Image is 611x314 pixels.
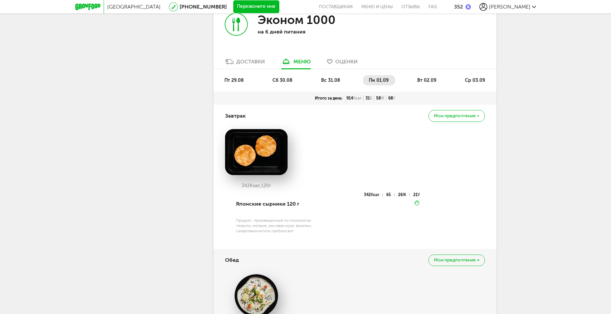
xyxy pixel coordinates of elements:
span: пт 29.08 [224,78,244,83]
span: У [418,192,420,197]
div: 58 [374,96,386,101]
span: Ккал [353,96,362,101]
h3: Эконом 1000 [258,13,336,27]
div: Доставки [236,58,265,65]
button: Перезвоните мне [233,0,279,13]
span: У [393,96,395,101]
span: [PERSON_NAME] [489,4,530,10]
div: 342 [364,193,383,196]
span: сб 30.08 [272,78,293,83]
span: г [269,183,271,189]
a: Оценки [324,58,361,69]
div: Японские сырники 120 г [236,193,327,215]
div: Итого за день: [313,96,344,101]
span: вт 02.09 [417,78,436,83]
div: 342 120 [225,183,288,189]
a: меню [278,58,314,69]
span: вс 31.08 [321,78,340,83]
h4: Обед [225,254,239,266]
span: Ж [403,192,406,197]
span: Б [389,192,391,197]
span: Ж [381,96,384,101]
span: Ккал [371,192,379,197]
span: Оценки [335,58,358,65]
div: 68 [386,96,397,101]
span: [GEOGRAPHIC_DATA] [107,4,161,10]
span: Б [370,96,372,101]
a: [PHONE_NUMBER] [180,4,227,10]
div: Продукт, произведенный по технологии творога, меланж, рисовая мука, ванилин, сахарозаменитель пре... [236,218,327,234]
span: Мои предпочтения [434,258,475,262]
span: Ккал, [250,183,261,189]
img: big_3aXi29Lgv0jOAm9d.png [225,129,288,175]
p: на 6 дней питания [258,29,343,35]
span: ср 03.09 [465,78,485,83]
img: bonus_b.cdccf46.png [466,4,471,10]
div: 352 [454,4,463,10]
div: меню [293,58,311,65]
span: Мои предпочтения [434,114,475,118]
div: 21 [413,193,420,196]
a: Доставки [222,58,268,69]
div: 914 [344,96,364,101]
div: 26 [398,193,410,196]
h4: Завтрак [225,110,246,122]
div: 31 [364,96,374,101]
div: 6 [386,193,394,196]
span: пн 01.09 [369,78,389,83]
